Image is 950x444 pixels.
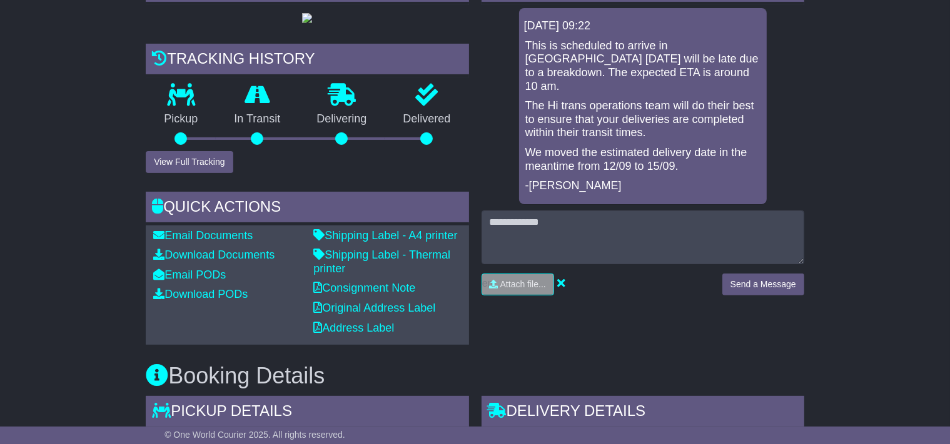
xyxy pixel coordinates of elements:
a: Original Address Label [313,302,435,314]
img: GetPodImage [302,13,312,23]
a: Address Label [313,322,394,334]
span: © One World Courier 2025. All rights reserved. [164,430,345,440]
a: Shipping Label - A4 printer [313,229,457,242]
a: Download Documents [153,249,275,261]
a: Email PODs [153,269,226,281]
div: [DATE] 09:22 [524,19,762,33]
button: Send a Message [722,274,804,295]
h3: Booking Details [146,363,804,388]
div: Pickup Details [146,396,468,430]
p: We moved the estimated delivery date in the meantime from 12/09 to 15/09. [525,146,761,173]
p: Pickup [146,112,216,126]
p: Delivered [385,112,468,126]
a: Download PODs [153,288,248,300]
div: Delivery Details [482,396,804,430]
div: Tracking history [146,44,468,77]
p: -[PERSON_NAME] [525,179,761,193]
div: Quick Actions [146,192,468,225]
button: View Full Tracking [146,151,233,173]
p: Delivering [298,112,385,126]
a: Shipping Label - Thermal printer [313,249,450,275]
p: This is scheduled to arrive in [GEOGRAPHIC_DATA] [DATE] will be late due to a breakdown. The expe... [525,39,761,93]
p: In Transit [216,112,298,126]
p: The Hi trans operations team will do their best to ensure that your deliveries are completed with... [525,99,761,140]
a: Email Documents [153,229,253,242]
a: Consignment Note [313,282,415,294]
